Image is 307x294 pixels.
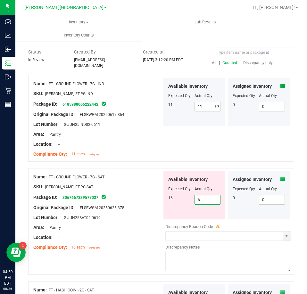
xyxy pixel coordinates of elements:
[240,61,241,65] span: |
[143,58,183,62] span: [DATE] 3:12:20 PM EDT
[89,153,100,156] span: a day ago
[168,102,173,107] span: 11
[221,61,240,65] a: Counted
[5,87,11,94] inline-svg: Retail
[45,92,93,96] span: [PERSON_NAME]-FT-PG-IND
[15,29,142,42] a: Inventory Counts
[89,246,100,249] span: a day ago
[62,102,98,107] a: 6185988066222442
[45,185,93,189] span: [PERSON_NAME]-FT-PG-SAT
[33,151,67,157] span: Compliance Qty:
[49,175,104,179] span: FT - GROUND FLOWER - 7G - SAT
[46,225,61,230] span: Pantry
[33,132,44,137] span: Area:
[33,112,75,117] span: Original Package ID:
[33,91,43,96] span: SKU:
[243,61,273,65] span: Discrepancy only
[71,152,85,156] span: 11 each
[33,122,59,127] span: Lot Number:
[212,47,294,58] input: Type item name or package id
[33,245,67,250] span: Compliance Qty:
[233,186,259,192] div: Expected Qty
[15,15,142,29] a: Inventory
[33,81,47,86] span: Name:
[33,215,59,220] span: Lot Number:
[49,82,104,86] span: FT - GROUND FLOWER - 7G - IND
[33,287,47,292] span: Name:
[74,58,105,68] span: [EMAIL_ADDRESS][DOMAIN_NAME]
[24,5,104,10] span: [PERSON_NAME][GEOGRAPHIC_DATA]
[253,5,295,10] span: Hi, [PERSON_NAME]!
[101,194,107,200] span: In Sync
[186,19,225,25] span: Lab Results
[33,102,57,107] span: Package ID:
[3,286,12,291] p: 08/26
[212,61,219,65] a: All
[33,195,57,200] span: Package ID:
[259,93,285,99] div: Actual Qty
[62,195,98,200] a: 3067667339577037
[168,187,191,191] span: Expected Qty
[33,225,44,230] span: Area:
[54,142,60,147] span: --
[195,187,212,191] span: Actual Qty
[165,244,291,250] div: Discrepancy Notes
[259,102,285,111] input: 0
[233,93,259,99] div: Expected Qty
[33,174,47,179] span: Name:
[259,195,285,204] input: 0
[5,60,11,66] inline-svg: Inventory
[46,132,61,137] span: Pantry
[222,61,237,65] span: Counted
[168,83,208,90] span: Available Inventory
[61,122,100,127] span: G-JUN25IND02-0611
[142,15,269,29] a: Lab Results
[5,32,11,39] inline-svg: Analytics
[233,176,272,183] span: Assigned Inventory
[5,46,11,53] inline-svg: Inbound
[101,101,107,107] span: In Sync
[195,94,212,98] span: Actual Qty
[77,206,124,210] span: FLSRWGM-20250625-378
[6,243,26,262] iframe: Resource center
[33,205,75,210] span: Original Package ID:
[283,232,291,241] span: select
[19,242,27,249] iframe: Resource center unread badge
[55,32,103,38] span: Inventory Counts
[165,224,213,229] span: Discrepancy Reason Code
[5,19,11,25] inline-svg: Dashboard
[16,19,142,25] span: Inventory
[33,142,53,147] span: Location:
[168,94,191,98] span: Expected Qty
[61,216,101,220] span: G-JUN25SAT02-0619
[33,184,43,189] span: SKU:
[168,196,173,200] span: 16
[28,49,64,55] span: Status
[233,195,259,201] div: 0
[212,61,216,65] span: All
[5,101,11,108] inline-svg: Reports
[33,235,53,240] span: Location:
[74,49,133,55] span: Created By
[195,102,220,111] input: 11
[143,49,202,55] span: Created at
[28,58,44,62] span: In Review
[219,61,220,65] span: |
[77,112,124,117] span: FLSRWGM-20250617-864
[54,235,60,240] span: --
[71,245,85,249] span: 16 each
[5,74,11,80] inline-svg: Outbound
[233,83,272,90] span: Assigned Inventory
[242,61,273,65] a: Discrepancy only
[259,186,285,192] div: Actual Qty
[168,176,208,183] span: Available Inventory
[49,288,94,292] span: FT - HASH COIN - 2G - SAT
[233,102,259,108] div: 0
[3,269,12,286] p: 04:59 PM EDT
